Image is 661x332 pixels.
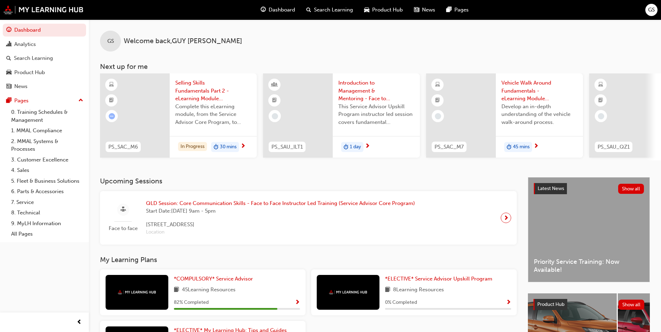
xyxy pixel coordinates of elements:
a: 4. Sales [8,165,86,176]
span: learningRecordVerb_NONE-icon [272,113,278,119]
span: Latest News [538,185,564,191]
span: learningResourceType_ELEARNING-icon [598,80,603,89]
span: duration-icon [344,143,348,152]
span: Product Hub [372,6,403,14]
button: Show all [618,300,645,310]
span: Introduction to Management & Mentoring - Face to Face Instructor Led Training (Service Advisor Up... [338,79,414,103]
span: pages-icon [6,98,11,104]
span: sessionType_FACE_TO_FACE-icon [121,205,126,214]
span: GS [107,37,114,45]
a: 7. Service [8,197,86,208]
span: 45 mins [513,143,530,151]
span: learningResourceType_ELEARNING-icon [109,80,114,89]
a: search-iconSearch Learning [301,3,359,17]
span: learningRecordVerb_ATTEMPT-icon [109,113,115,119]
span: *COMPULSORY* Service Advisor [174,276,253,282]
a: 9. MyLH Information [8,218,86,229]
h3: Next up for me [89,63,661,71]
span: Develop an in-depth understanding of the vehicle walk-around process. [501,103,577,126]
span: next-icon [240,143,246,150]
span: prev-icon [77,318,82,327]
span: duration-icon [214,143,218,152]
span: up-icon [78,96,83,105]
span: 8 Learning Resources [393,286,444,294]
span: search-icon [6,55,11,62]
span: 0 % Completed [385,299,417,307]
a: 1. MMAL Compliance [8,125,86,136]
img: mmal [118,290,156,294]
span: 30 mins [220,143,237,151]
span: PS_SAC_M6 [108,143,138,151]
span: car-icon [364,6,369,14]
a: Analytics [3,38,86,51]
span: Welcome back , GUY [PERSON_NAME] [124,37,242,45]
span: booktick-icon [435,96,440,105]
span: News [422,6,435,14]
button: Pages [3,94,86,107]
a: All Pages [8,229,86,239]
img: mmal [329,290,367,294]
span: learningResourceType_ELEARNING-icon [435,80,440,89]
img: mmal [3,5,84,14]
span: GS [648,6,655,14]
span: news-icon [6,84,11,90]
a: guage-iconDashboard [255,3,301,17]
span: guage-icon [6,27,11,33]
button: Show Progress [506,298,511,307]
div: News [14,82,28,90]
span: search-icon [306,6,311,14]
span: chart-icon [6,41,11,48]
span: [STREET_ADDRESS] [146,221,415,229]
a: 3. Customer Excellence [8,155,86,165]
span: Priority Service Training: Now Available! [534,258,644,274]
span: duration-icon [507,143,512,152]
a: Product HubShow all [533,299,644,310]
a: *COMPULSORY* Service Advisor [174,275,256,283]
span: Search Learning [314,6,353,14]
span: guage-icon [261,6,266,14]
h3: My Learning Plans [100,256,517,264]
span: next-icon [533,143,539,150]
a: news-iconNews [408,3,441,17]
span: Face to face [106,224,140,232]
span: Vehicle Walk Around Fundamentals - eLearning Module (Service Advisor Core Program) [501,79,577,103]
span: Show Progress [506,300,511,306]
button: Show all [618,184,644,194]
a: PS_SAC_M7Vehicle Walk Around Fundamentals - eLearning Module (Service Advisor Core Program)Develo... [426,73,583,158]
span: 1 day [350,143,361,151]
span: 82 % Completed [174,299,209,307]
a: car-iconProduct Hub [359,3,408,17]
span: booktick-icon [109,96,114,105]
a: Latest NewsShow all [534,183,644,194]
h3: Upcoming Sessions [100,177,517,185]
button: GS [645,4,658,16]
span: PS_SAU_QZ1 [598,143,630,151]
span: Show Progress [295,300,300,306]
a: 8. Technical [8,207,86,218]
a: Dashboard [3,24,86,37]
span: car-icon [6,70,11,76]
a: Latest NewsShow allPriority Service Training: Now Available! [528,177,650,282]
a: 0. Training Schedules & Management [8,107,86,125]
button: Show Progress [295,298,300,307]
a: News [3,80,86,93]
span: QLD Session: Core Communication Skills - Face to Face Instructor Led Training (Service Advisor Co... [146,199,415,207]
div: Analytics [14,40,36,48]
span: This Service Advisor Upskill Program instructor led session covers fundamental management styles ... [338,103,414,126]
a: PS_SAU_ILT1Introduction to Management & Mentoring - Face to Face Instructor Led Training (Service... [263,73,420,158]
span: news-icon [414,6,419,14]
span: Pages [454,6,469,14]
span: learningResourceType_INSTRUCTOR_LED-icon [272,80,277,89]
span: Start Date: [DATE] 9am - 5pm [146,207,415,215]
span: PS_SAC_M7 [435,143,464,151]
a: pages-iconPages [441,3,474,17]
span: Location [146,228,415,236]
a: Face to faceQLD Session: Core Communication Skills - Face to Face Instructor Led Training (Servic... [106,197,511,239]
span: learningRecordVerb_NONE-icon [435,113,441,119]
span: book-icon [174,286,179,294]
div: In Progress [178,142,207,151]
span: Complete this eLearning module, from the Service Advisor Core Program, to develop an understandin... [175,103,251,126]
button: DashboardAnalyticsSearch LearningProduct HubNews [3,22,86,94]
span: Selling Skills Fundamentals Part 2 - eLearning Module (Service Advisor Core Program) [175,79,251,103]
